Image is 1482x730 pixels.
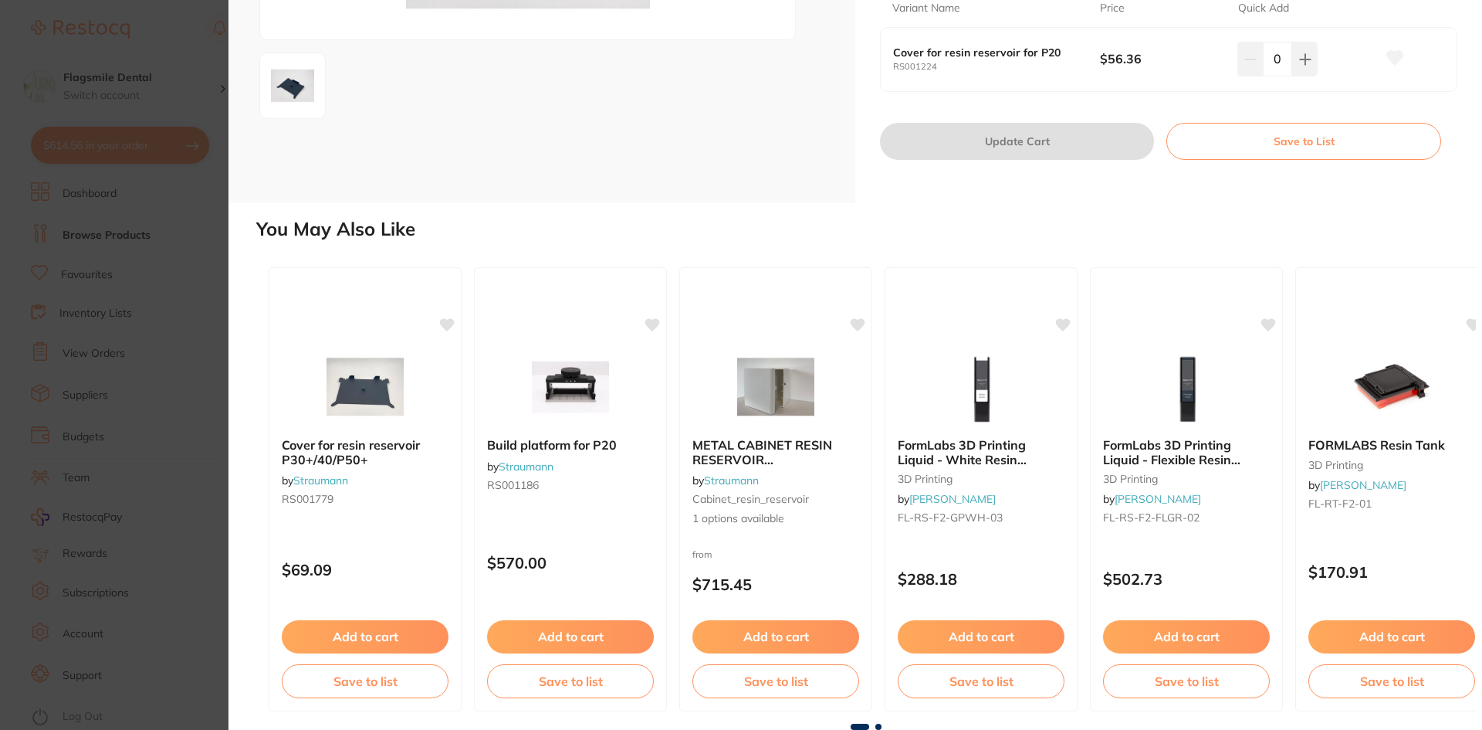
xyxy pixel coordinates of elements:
button: Add to cart [898,620,1064,653]
b: METAL CABINET RESIN RESERVOIR P30+/P40/P50+ [692,438,859,467]
b: FORMLABS Resin Tank [1308,438,1475,452]
p: $69.09 [282,561,448,579]
p: $288.18 [898,570,1064,588]
p: Price [1100,1,1125,16]
a: [PERSON_NAME] [1115,492,1201,506]
a: Straumann [704,474,759,487]
b: Cover for resin reservoir for P20 [893,46,1079,59]
small: 3D Printing [898,473,1064,485]
span: by [282,474,348,487]
img: aGVpPTMwMA [265,58,320,114]
small: RS001224 [893,62,1100,72]
img: FormLabs 3D Printing Liquid - Flexible Resin Cartridge [1136,348,1237,426]
span: 1 options available [692,511,859,527]
button: Add to cart [487,620,654,653]
a: [PERSON_NAME] [909,492,996,506]
a: Straumann [293,474,348,487]
img: METAL CABINET RESIN RESERVOIR P30+/P40/P50+ [726,348,826,426]
small: 3D Printing [1308,459,1475,471]
img: FormLabs 3D Printing Liquid - White Resin Cartridge [931,348,1031,426]
p: $715.45 [692,576,859,593]
button: Add to cart [1308,620,1475,653]
span: by [692,474,759,487]
img: Build platform for P20 [520,348,621,426]
img: Cover for resin reservoir P30+/40/P50+ [315,348,415,426]
span: by [1308,478,1406,492]
small: FL-RS-F2-FLGR-02 [1103,511,1270,524]
a: Straumann [499,460,553,474]
small: FL-RT-F2-01 [1308,497,1475,510]
button: Save to list [487,664,654,698]
h2: You May Also Like [256,219,1476,240]
b: Build platform for P20 [487,438,654,452]
button: Save to list [1103,664,1270,698]
button: Update Cart [880,123,1154,160]
img: FORMLABS Resin Tank [1342,348,1442,426]
b: FormLabs 3D Printing Liquid - Flexible Resin Cartridge [1103,438,1270,467]
button: Add to cart [282,620,448,653]
p: Quick Add [1238,1,1289,16]
small: RS001779 [282,493,448,505]
small: RS001186 [487,479,654,491]
small: FL-RS-F2-GPWH-03 [898,511,1064,524]
button: Add to cart [1103,620,1270,653]
span: by [898,492,996,506]
small: cabinet_resin_reservoir [692,493,859,505]
a: [PERSON_NAME] [1320,478,1406,492]
b: FormLabs 3D Printing Liquid - White Resin Cartridge [898,438,1064,467]
span: from [692,548,712,560]
button: Add to cart [692,620,859,653]
small: 3D Printing [1103,473,1270,485]
button: Save to list [282,664,448,698]
button: Save to list [692,664,859,698]
button: Save to List [1166,123,1441,160]
b: Cover for resin reservoir P30+/40/P50+ [282,438,448,467]
p: $570.00 [487,554,654,572]
span: by [1103,492,1201,506]
p: $170.91 [1308,563,1475,581]
p: $502.73 [1103,570,1270,588]
span: by [487,460,553,474]
b: $56.36 [1100,50,1224,67]
button: Save to list [1308,664,1475,698]
p: Variant Name [892,1,960,16]
button: Save to list [898,664,1064,698]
